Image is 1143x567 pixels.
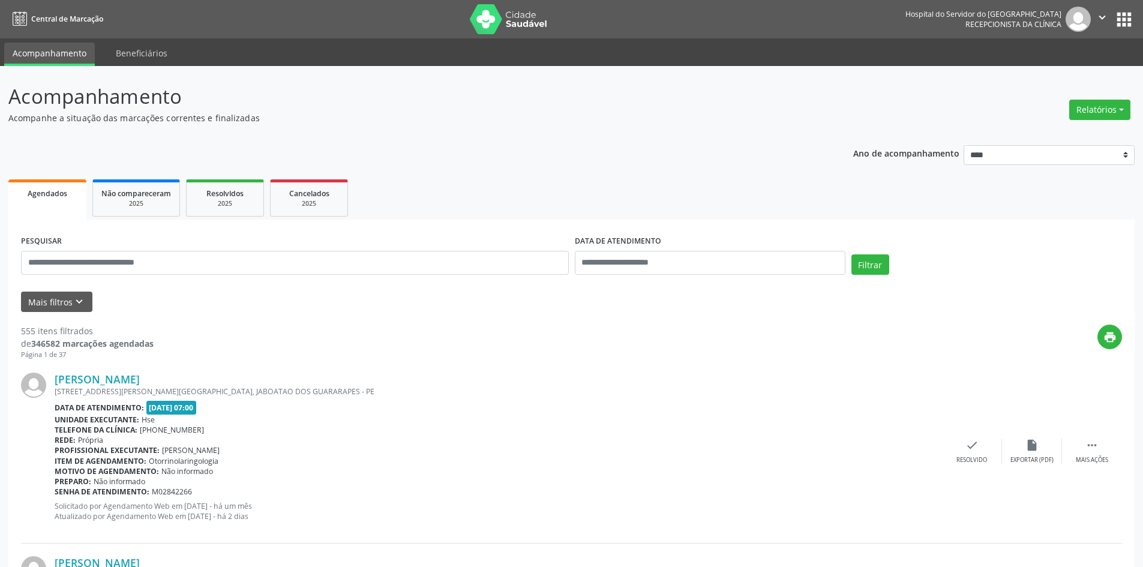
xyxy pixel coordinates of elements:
b: Data de atendimento: [55,403,144,413]
span: Não informado [161,466,213,476]
span: Resolvidos [206,188,244,199]
i: keyboard_arrow_down [73,295,86,308]
div: 2025 [195,199,255,208]
div: Página 1 de 37 [21,350,154,360]
b: Item de agendamento: [55,456,146,466]
button: Mais filtroskeyboard_arrow_down [21,292,92,313]
button: apps [1114,9,1135,30]
strong: 346582 marcações agendadas [31,338,154,349]
img: img [1066,7,1091,32]
span: Cancelados [289,188,329,199]
b: Profissional executante: [55,445,160,455]
b: Telefone da clínica: [55,425,137,435]
img: img [21,373,46,398]
span: [PHONE_NUMBER] [140,425,204,435]
p: Acompanhe a situação das marcações correntes e finalizadas [8,112,797,124]
span: Otorrinolaringologia [149,456,218,466]
div: Exportar (PDF) [1010,456,1054,464]
div: [STREET_ADDRESS][PERSON_NAME][GEOGRAPHIC_DATA], JABOATAO DOS GUARARAPES - PE [55,386,942,397]
label: PESQUISAR [21,232,62,251]
a: Acompanhamento [4,43,95,66]
span: Não informado [94,476,145,487]
span: Central de Marcação [31,14,103,24]
div: Resolvido [956,456,987,464]
div: 2025 [279,199,339,208]
span: Agendados [28,188,67,199]
div: 2025 [101,199,171,208]
p: Acompanhamento [8,82,797,112]
i: insert_drive_file [1025,439,1039,452]
span: [PERSON_NAME] [162,445,220,455]
span: Recepcionista da clínica [965,19,1061,29]
span: Não compareceram [101,188,171,199]
b: Motivo de agendamento: [55,466,159,476]
i: check [965,439,979,452]
b: Preparo: [55,476,91,487]
span: Própria [78,435,103,445]
span: [DATE] 07:00 [146,401,197,415]
b: Unidade executante: [55,415,139,425]
button: print [1097,325,1122,349]
div: Mais ações [1076,456,1108,464]
a: Beneficiários [107,43,176,64]
button:  [1091,7,1114,32]
a: Central de Marcação [8,9,103,29]
b: Rede: [55,435,76,445]
i: print [1103,331,1117,344]
span: M02842266 [152,487,192,497]
div: Hospital do Servidor do [GEOGRAPHIC_DATA] [905,9,1061,19]
b: Senha de atendimento: [55,487,149,497]
span: Hse [142,415,155,425]
p: Ano de acompanhamento [853,145,959,160]
i:  [1096,11,1109,24]
div: 555 itens filtrados [21,325,154,337]
i:  [1085,439,1099,452]
button: Filtrar [851,254,889,275]
div: de [21,337,154,350]
label: DATA DE ATENDIMENTO [575,232,661,251]
p: Solicitado por Agendamento Web em [DATE] - há um mês Atualizado por Agendamento Web em [DATE] - h... [55,501,942,521]
button: Relatórios [1069,100,1130,120]
a: [PERSON_NAME] [55,373,140,386]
